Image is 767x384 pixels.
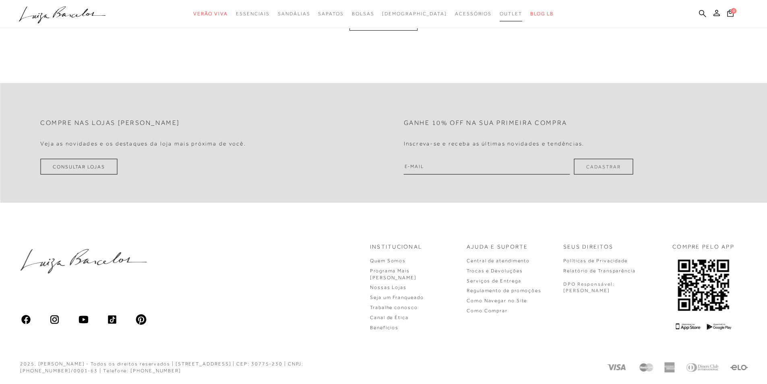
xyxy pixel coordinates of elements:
span: BLOG LB [530,11,554,17]
img: facebook_ios_glyph [20,314,31,325]
a: Como Navegar no Site [467,298,527,303]
h2: Compre nas lojas [PERSON_NAME] [40,119,180,127]
a: Nossas Lojas [370,284,407,290]
a: categoryNavScreenReaderText [318,6,343,21]
a: Trabalhe conosco [370,305,418,310]
a: categoryNavScreenReaderText [500,6,522,21]
a: Quem Somos [370,258,406,264]
button: Cadastrar [574,159,633,174]
a: Trocas e Devoluções [467,268,523,274]
img: Elo [730,362,748,373]
img: tiktok [107,314,118,325]
span: Outlet [500,11,522,17]
span: Acessórios [455,11,492,17]
h2: Ganhe 10% off na sua primeira compra [404,119,567,127]
img: Mastercard [638,362,654,373]
img: American Express [664,362,674,373]
img: luiza-barcelos.png [20,249,147,274]
img: youtube_material_rounded [78,314,89,325]
a: Canal de Ética [370,315,409,320]
a: Serviços de Entrega [467,278,521,284]
a: Consultar Lojas [40,159,118,174]
a: Políticas de Privacidade [563,258,628,264]
span: Verão Viva [193,11,228,17]
span: Bolsas [352,11,374,17]
input: E-mail [404,159,570,174]
img: Diners Club [684,362,720,373]
p: COMPRE PELO APP [672,243,734,251]
span: [DEMOGRAPHIC_DATA] [382,11,447,17]
a: categoryNavScreenReaderText [193,6,228,21]
img: pinterest_ios_filled [135,314,147,325]
h4: Inscreva-se e receba as últimas novidades e tendências. [404,140,585,147]
a: Seja um Franqueado [370,295,424,300]
a: categoryNavScreenReaderText [455,6,492,21]
h4: Veja as novidades e os destaques da loja mais próxima de você. [40,140,246,147]
a: noSubCategoriesText [382,6,447,21]
a: Relatório de Transparência [563,268,636,274]
img: Visa [606,362,628,373]
span: Essenciais [236,11,270,17]
a: Benefícios [370,325,399,330]
a: categoryNavScreenReaderText [352,6,374,21]
p: Seus Direitos [563,243,613,251]
a: categoryNavScreenReaderText [278,6,310,21]
p: Institucional [370,243,422,251]
button: 0 [725,9,736,20]
a: Regulamento de promoções [467,288,542,293]
span: 0 [731,8,736,14]
p: DPO Responsável: [PERSON_NAME] [563,281,615,295]
a: BLOG LB [530,6,554,21]
img: Google Play Logo [707,323,731,330]
img: QRCODE [677,257,730,313]
img: App Store Logo [676,323,700,330]
a: Central de atendimento [467,258,530,264]
span: Sapatos [318,11,343,17]
div: 2025, [PERSON_NAME] - Todos os direitos reservados | [STREET_ADDRESS] | CEP: 30775-230 | CNPJ: [P... [20,361,362,374]
a: Programa Mais [PERSON_NAME] [370,268,417,280]
a: Como Comprar [467,308,508,313]
p: Ajuda e Suporte [467,243,528,251]
span: Sandálias [278,11,310,17]
a: categoryNavScreenReaderText [236,6,270,21]
img: instagram_material_outline [49,314,60,325]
